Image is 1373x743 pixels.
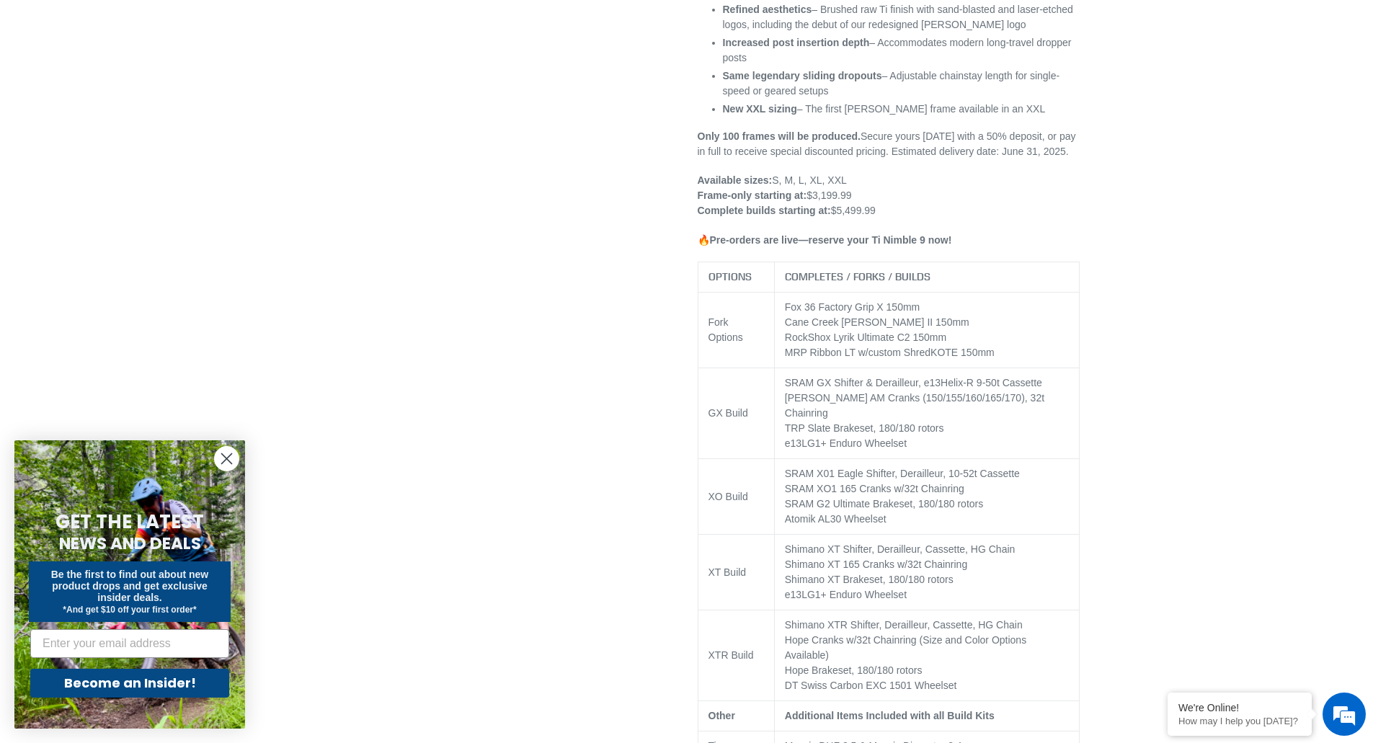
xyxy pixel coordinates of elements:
td: Fork Options [698,293,774,368]
strong: Same legendary sliding dropouts [723,70,882,81]
strong: Pre-orders are live—reserve your Ti Nimble 9 now! [710,234,952,246]
p: 🔥 [698,233,1080,248]
strong: Increased post insertion depth [723,37,870,48]
span: *And get $10 off your first order* [63,605,196,615]
td: SRAM X01 Eagle Shifter, Derailleur, 10-52t Cassette SRAM XO1 165 Cranks w/32t Chainring SRAM G2 U... [774,459,1079,535]
strong: Refined aesthetics [723,4,812,15]
button: Become an Insider! [30,669,229,698]
td: GX Build [698,368,774,459]
strong: Complete builds starting at: [698,205,831,216]
li: – Brushed raw Ti finish with sand-blasted and laser-etched logos, including the debut of our rede... [723,2,1080,32]
td: Shimano XT Shifter, Derailleur, Cassette, HG Chain Shimano XT 165 Cranks w/32t Chainring Shimano ... [774,535,1079,610]
strong: Other [708,710,735,721]
div: We're Online! [1178,702,1301,713]
strong: Only 100 frames will be produced. [698,130,861,142]
strong: Frame-only starting at: [698,190,807,201]
li: – Accommodates modern long-travel dropper posts [723,35,1080,66]
p: S, M, L, XL, XXL $3,199.99 $5,499.99 [698,173,1080,218]
span: GET THE LATEST [55,509,204,535]
p: Shimano XTR Shifter, Derailleur, Cassette, HG Chain Hope Cranks w/32t Chainring (Size and Color O... [785,618,1069,693]
th: OPTIONS [698,262,774,293]
td: XO Build [698,459,774,535]
td: SRAM GX Shifter & Derailleur, e13 Helix-R 9-50t Cassette [PERSON_NAME] AM Cranks (150/155/160/165... [774,368,1079,459]
p: How may I help you today? [1178,716,1301,726]
th: COMPLETES / FORKS / BUILDS [774,262,1079,293]
button: Close dialog [214,446,239,471]
p: Secure yours [DATE] with a 50% deposit, or pay in full to receive special discounted pricing. Est... [698,129,1080,159]
strong: New XXL sizing [723,103,797,115]
input: Enter your email address [30,629,229,658]
td: XT Build [698,535,774,610]
li: – The first [PERSON_NAME] frame available in an XXL [723,102,1080,117]
strong: Available sizes: [698,174,773,186]
span: NEWS AND DEALS [59,532,201,555]
td: XTR Build [698,610,774,701]
span: Be the first to find out about new product drops and get exclusive insider deals. [51,569,209,603]
li: – Adjustable chainstay length for single-speed or geared setups [723,68,1080,99]
td: Fox 36 Factory Grip X 150mm Cane Creek [PERSON_NAME] II 150mm RockShox Lyrik Ultimate C2 150mm MR... [774,293,1079,368]
strong: Additional Items Included with all Build Kits [785,710,995,721]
